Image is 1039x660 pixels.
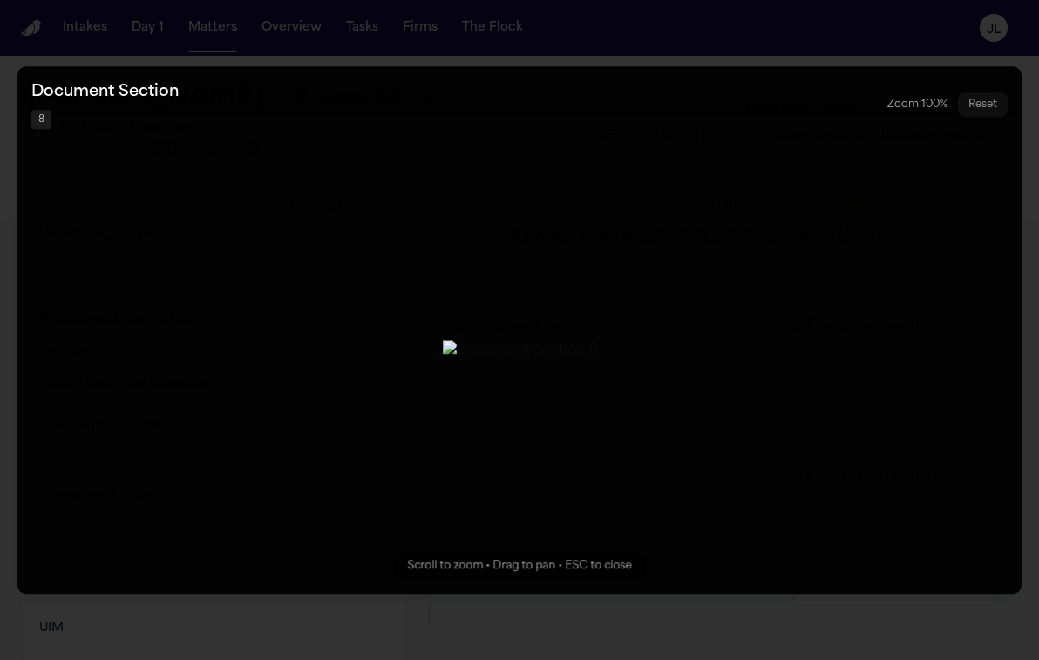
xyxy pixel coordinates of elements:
div: Zoom: 100 % [887,98,947,112]
img: Document section 8 [443,341,597,362]
div: Scroll to zoom • Drag to pan • ESC to close [394,552,646,580]
button: Reset [958,92,1008,117]
button: Zoomable image viewer. Use mouse wheel to zoom, drag to pan, or press R to reset. [17,66,1022,595]
span: 8 [31,110,51,129]
h3: Document Section [31,80,179,105]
